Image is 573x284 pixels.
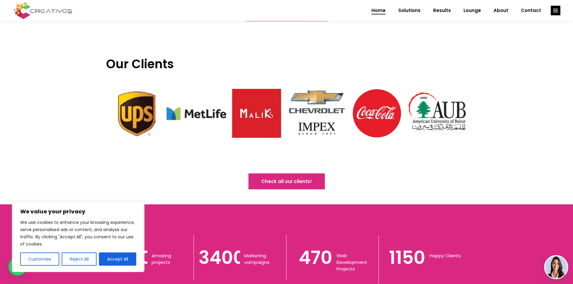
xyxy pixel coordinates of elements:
[398,3,421,18] span: Solutions
[106,57,467,80] h3: Our Clients
[20,219,136,248] p: We use cookies to enhance your browsing experience, serve personalised ads or content, and analys...
[521,3,541,18] span: Contact
[166,83,226,143] img: Creatives | Home
[248,173,325,189] a: Check all our clients!
[425,252,461,259] span: Happy Clients
[392,3,427,18] a: Solutions
[13,1,73,20] img: Creatives
[147,252,189,266] span: Amazing projects
[332,252,374,272] span: Web Development Projects
[427,3,457,18] a: Results
[240,252,282,266] span: Marketing campaigns
[99,252,136,266] button: Accept All
[12,202,144,272] div: We value your privacy
[62,252,97,266] button: Reject All
[365,3,392,18] a: Home
[384,249,425,267] span: 1150
[515,3,547,18] a: Contact
[20,252,59,266] button: Customise
[371,3,386,18] span: Home
[291,249,333,267] span: 470
[551,6,560,15] a: link
[545,256,567,278] img: agent
[199,249,240,267] span: 3400
[464,3,481,18] span: Lounge
[487,3,515,18] a: About
[457,3,487,18] a: Lounge
[20,208,136,215] p: We value your privacy
[261,178,312,185] span: Check all our clients!
[494,3,508,18] span: About
[433,3,451,18] span: Results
